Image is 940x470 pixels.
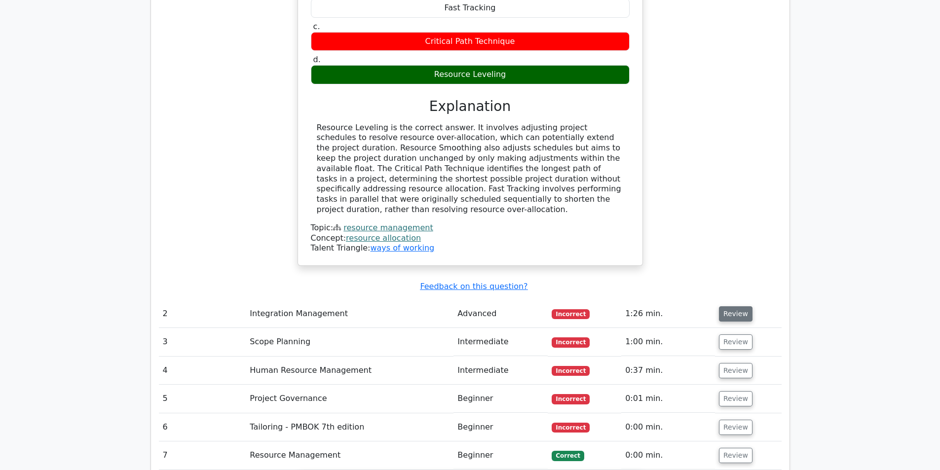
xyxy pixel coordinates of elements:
[621,328,715,356] td: 1:00 min.
[246,413,453,441] td: Tailoring - PMBOK 7th edition
[313,22,320,31] span: c.
[453,328,548,356] td: Intermediate
[317,123,624,215] div: Resource Leveling is the correct answer. It involves adjusting project schedules to resolve resou...
[159,300,246,328] td: 2
[453,413,548,441] td: Beginner
[719,448,752,463] button: Review
[453,300,548,328] td: Advanced
[719,391,752,406] button: Review
[621,357,715,385] td: 0:37 min.
[159,441,246,470] td: 7
[311,223,630,233] div: Topic:
[719,306,752,322] button: Review
[621,300,715,328] td: 1:26 min.
[552,366,590,376] span: Incorrect
[159,413,246,441] td: 6
[317,98,624,115] h3: Explanation
[719,420,752,435] button: Review
[246,300,453,328] td: Integration Management
[719,363,752,378] button: Review
[246,357,453,385] td: Human Resource Management
[453,385,548,413] td: Beginner
[311,233,630,244] div: Concept:
[311,223,630,253] div: Talent Triangle:
[719,334,752,350] button: Review
[313,55,321,64] span: d.
[246,328,453,356] td: Scope Planning
[552,423,590,433] span: Incorrect
[621,441,715,470] td: 0:00 min.
[246,385,453,413] td: Project Governance
[453,441,548,470] td: Beginner
[552,337,590,347] span: Incorrect
[311,65,630,84] div: Resource Leveling
[621,385,715,413] td: 0:01 min.
[311,32,630,51] div: Critical Path Technique
[552,394,590,404] span: Incorrect
[552,451,584,461] span: Correct
[246,441,453,470] td: Resource Management
[159,385,246,413] td: 5
[343,223,433,232] a: resource management
[159,357,246,385] td: 4
[621,413,715,441] td: 0:00 min.
[159,328,246,356] td: 3
[552,309,590,319] span: Incorrect
[453,357,548,385] td: Intermediate
[346,233,421,243] a: resource allocation
[370,243,434,253] a: ways of working
[420,282,527,291] a: Feedback on this question?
